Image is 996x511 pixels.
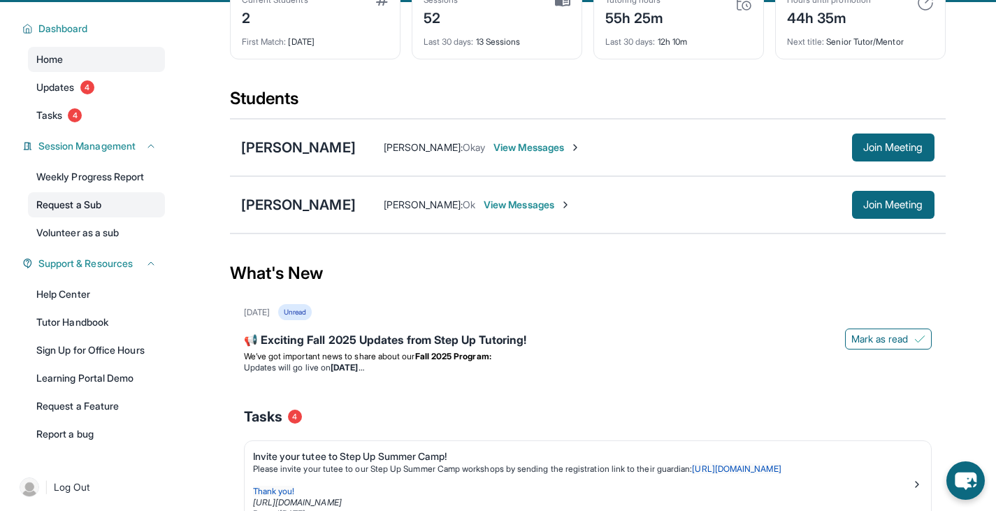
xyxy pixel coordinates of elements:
[38,257,133,271] span: Support & Resources
[605,6,664,28] div: 55h 25m
[914,333,925,345] img: Mark as read
[463,141,485,153] span: Okay
[560,199,571,210] img: Chevron-Right
[244,351,415,361] span: We’ve got important news to share about our
[787,36,825,47] span: Next title :
[493,141,581,154] span: View Messages
[45,479,48,496] span: |
[692,463,781,474] a: [URL][DOMAIN_NAME]
[244,331,932,351] div: 📢 Exciting Fall 2025 Updates from Step Up Tutoring!
[36,108,62,122] span: Tasks
[253,486,295,496] span: Thank you!
[384,199,463,210] span: [PERSON_NAME] :
[484,198,571,212] span: View Messages
[241,138,356,157] div: [PERSON_NAME]
[424,36,474,47] span: Last 30 days :
[845,329,932,350] button: Mark as read
[852,191,934,219] button: Join Meeting
[54,480,90,494] span: Log Out
[38,22,88,36] span: Dashboard
[230,243,946,304] div: What's New
[787,6,871,28] div: 44h 35m
[242,28,389,48] div: [DATE]
[415,351,491,361] strong: Fall 2025 Program:
[28,47,165,72] a: Home
[787,28,934,48] div: Senior Tutor/Mentor
[253,463,911,475] p: Please invite your tutee to our Step Up Summer Camp workshops by sending the registration link to...
[28,422,165,447] a: Report a bug
[253,497,342,508] a: [URL][DOMAIN_NAME]
[242,36,287,47] span: First Match :
[36,52,63,66] span: Home
[863,201,923,209] span: Join Meeting
[331,362,363,373] strong: [DATE]
[242,6,308,28] div: 2
[230,87,946,118] div: Students
[244,362,932,373] li: Updates will go live on
[851,332,909,346] span: Mark as read
[28,75,165,100] a: Updates4
[20,477,39,497] img: user-img
[241,195,356,215] div: [PERSON_NAME]
[14,472,165,503] a: |Log Out
[253,449,911,463] div: Invite your tutee to Step Up Summer Camp!
[68,108,82,122] span: 4
[28,338,165,363] a: Sign Up for Office Hours
[28,192,165,217] a: Request a Sub
[463,199,475,210] span: Ok
[80,80,94,94] span: 4
[288,410,302,424] span: 4
[28,164,165,189] a: Weekly Progress Report
[28,103,165,128] a: Tasks4
[244,407,282,426] span: Tasks
[605,36,656,47] span: Last 30 days :
[28,310,165,335] a: Tutor Handbook
[33,22,157,36] button: Dashboard
[424,28,570,48] div: 13 Sessions
[28,366,165,391] a: Learning Portal Demo
[946,461,985,500] button: chat-button
[33,257,157,271] button: Support & Resources
[570,142,581,153] img: Chevron-Right
[852,134,934,161] button: Join Meeting
[28,282,165,307] a: Help Center
[38,139,136,153] span: Session Management
[278,304,312,320] div: Unread
[605,28,752,48] div: 12h 10m
[863,143,923,152] span: Join Meeting
[36,80,75,94] span: Updates
[28,220,165,245] a: Volunteer as a sub
[33,139,157,153] button: Session Management
[28,394,165,419] a: Request a Feature
[424,6,459,28] div: 52
[244,307,270,318] div: [DATE]
[384,141,463,153] span: [PERSON_NAME] :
